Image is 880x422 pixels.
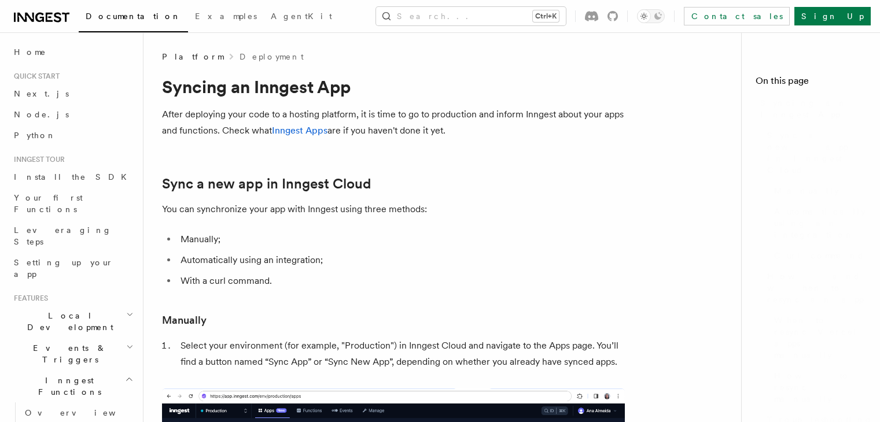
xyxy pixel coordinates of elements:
[177,273,625,289] li: With a curl command.
[9,220,136,252] a: Leveraging Steps
[756,74,866,92] h4: On this page
[769,180,866,201] a: Manually
[684,7,790,25] a: Contact sales
[9,72,60,81] span: Quick start
[14,225,112,246] span: Leveraging Steps
[25,408,144,417] span: Overview
[162,76,625,97] h1: Syncing an Inngest App
[760,97,866,120] span: Syncing an Inngest App
[9,310,126,333] span: Local Development
[9,338,136,370] button: Events & Triggers
[769,365,866,409] a: How to resync manually
[177,338,625,370] li: Select your environment (for example, "Production") in Inngest Cloud and navigate to the Apps pag...
[9,104,136,125] a: Node.js
[177,252,625,268] li: Automatically using an integration;
[9,155,65,164] span: Inngest tour
[9,125,136,146] a: Python
[769,310,866,365] a: When to resync Vercel apps manually
[162,312,207,328] a: Manually
[272,125,327,136] a: Inngest Apps
[9,187,136,220] a: Your first Functions
[14,89,69,98] span: Next.js
[195,12,257,21] span: Examples
[14,131,56,140] span: Python
[763,125,866,180] a: Sync a new app in Inngest Cloud
[774,314,866,361] span: When to resync Vercel apps manually
[9,305,136,338] button: Local Development
[240,51,304,62] a: Deployment
[188,3,264,31] a: Examples
[162,201,625,217] p: You can synchronize your app with Inngest using three methods:
[769,245,866,266] a: Curl command
[162,176,371,192] a: Sync a new app in Inngest Cloud
[14,110,69,119] span: Node.js
[9,42,136,62] a: Home
[767,129,866,176] span: Sync a new app in Inngest Cloud
[14,258,113,279] span: Setting up your app
[756,92,866,125] a: Syncing an Inngest App
[14,193,83,214] span: Your first Functions
[769,201,866,245] a: Automatically using an integration
[79,3,188,32] a: Documentation
[162,51,223,62] span: Platform
[774,250,865,261] span: Curl command
[9,375,125,398] span: Inngest Functions
[637,9,665,23] button: Toggle dark mode
[9,166,136,187] a: Install the SDK
[763,266,866,310] a: How and when to resync an app
[264,3,339,31] a: AgentKit
[767,271,866,305] span: How and when to resync an app
[14,46,46,58] span: Home
[177,231,625,247] li: Manually;
[9,83,136,104] a: Next.js
[162,106,625,139] p: After deploying your code to a hosting platform, it is time to go to production and inform Innges...
[86,12,181,21] span: Documentation
[774,185,839,197] span: Manually
[9,294,48,303] span: Features
[14,172,134,182] span: Install the SDK
[533,10,559,22] kbd: Ctrl+K
[9,342,126,365] span: Events & Triggers
[774,206,866,240] span: Automatically using an integration
[271,12,332,21] span: AgentKit
[9,370,136,402] button: Inngest Functions
[774,370,866,405] span: How to resync manually
[794,7,871,25] a: Sign Up
[376,7,566,25] button: Search...Ctrl+K
[9,252,136,284] a: Setting up your app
